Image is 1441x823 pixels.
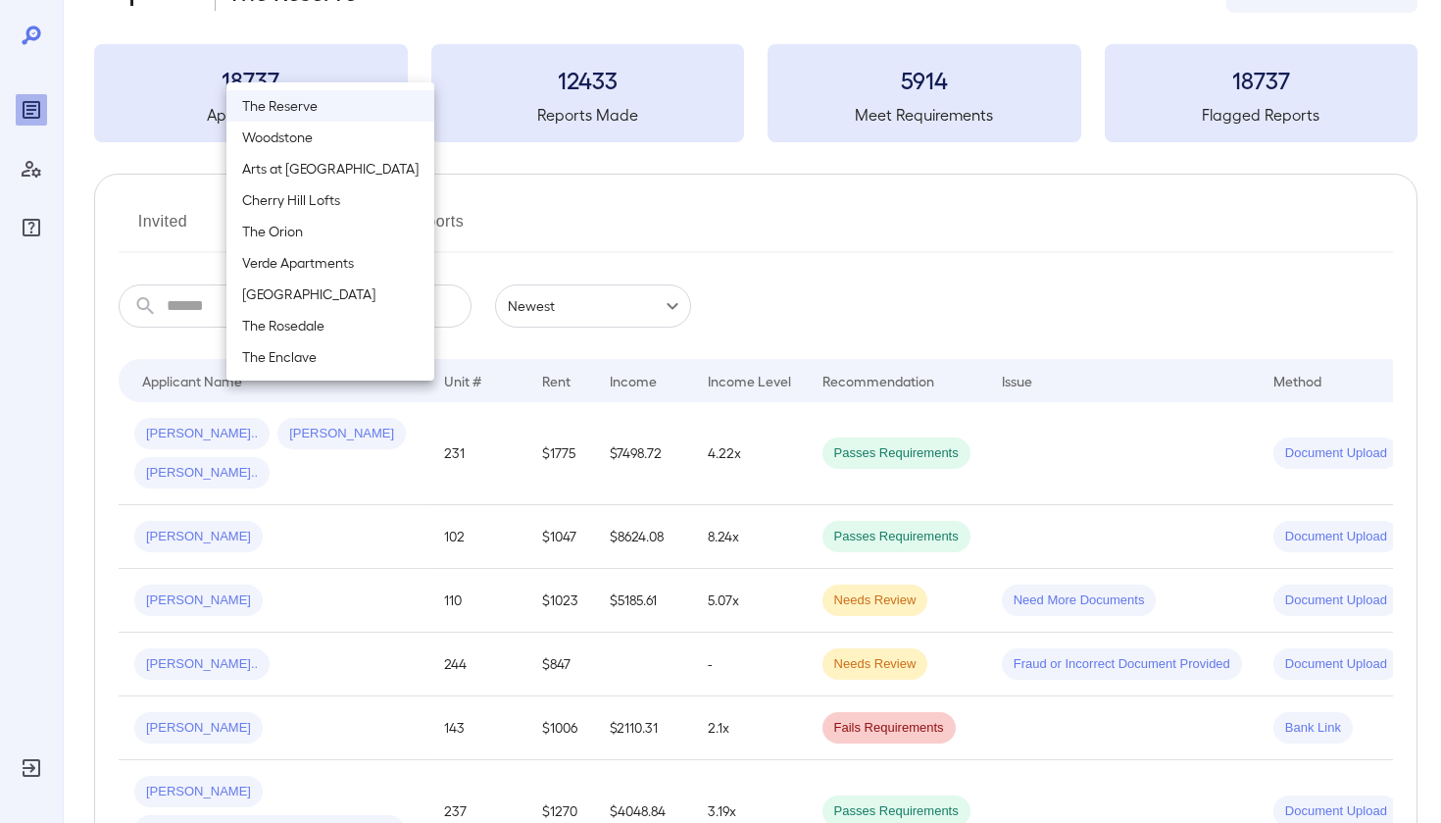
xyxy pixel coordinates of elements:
[226,184,434,216] li: Cherry Hill Lofts
[226,90,434,122] li: The Reserve
[226,341,434,373] li: The Enclave
[226,122,434,153] li: Woodstone
[226,310,434,341] li: The Rosedale
[226,279,434,310] li: [GEOGRAPHIC_DATA]
[226,247,434,279] li: Verde Apartments
[226,216,434,247] li: The Orion
[226,153,434,184] li: Arts at [GEOGRAPHIC_DATA]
